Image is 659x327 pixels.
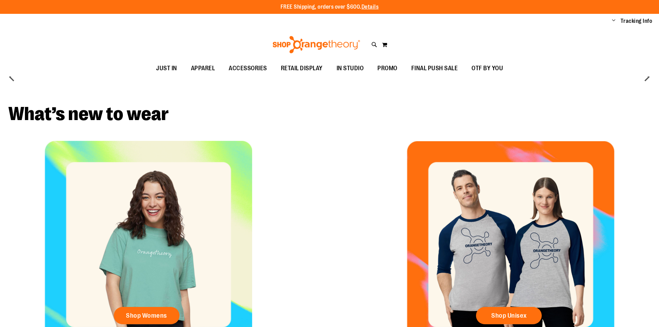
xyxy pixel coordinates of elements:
a: Shop Womens [114,307,180,324]
a: IN STUDIO [330,61,371,76]
a: OTF BY YOU [465,61,510,76]
span: FINAL PUSH SALE [411,61,458,76]
span: APPAREL [191,61,215,76]
a: RETAIL DISPLAY [274,61,330,76]
span: Shop Unisex [491,312,527,319]
a: PROMO [370,61,404,76]
button: Account menu [612,18,615,25]
a: Shop Unisex [476,307,542,324]
a: Details [361,4,379,10]
button: next [640,70,654,84]
a: APPAREL [184,61,222,76]
span: PROMO [377,61,397,76]
span: IN STUDIO [337,61,364,76]
button: prev [5,70,19,84]
span: Shop Womens [126,312,167,319]
span: OTF BY YOU [472,61,503,76]
a: ACCESSORIES [222,61,274,76]
img: Shop Orangetheory [272,36,361,53]
span: JUST IN [156,61,177,76]
a: Tracking Info [621,17,652,25]
span: RETAIL DISPLAY [281,61,323,76]
h2: What’s new to wear [8,105,651,124]
a: JUST IN [149,61,184,76]
p: FREE Shipping, orders over $600. [281,3,379,11]
span: ACCESSORIES [229,61,267,76]
a: FINAL PUSH SALE [404,61,465,76]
